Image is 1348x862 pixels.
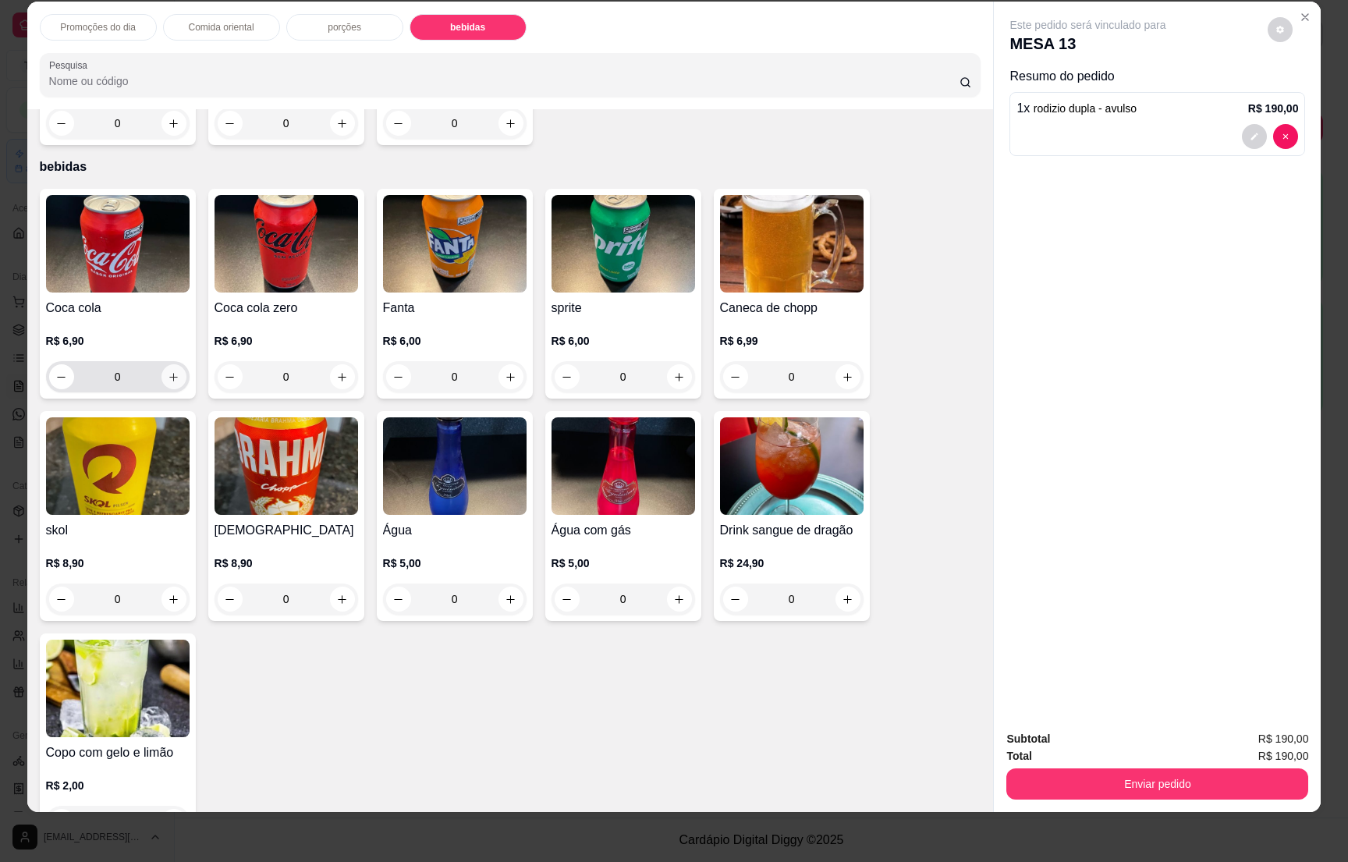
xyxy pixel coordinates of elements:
button: decrease-product-quantity [49,111,74,136]
p: Resumo do pedido [1009,67,1305,86]
button: increase-product-quantity [835,587,860,612]
label: Pesquisa [49,59,93,72]
img: product-image [383,417,527,515]
button: increase-product-quantity [161,809,186,834]
h4: Caneca de chopp [720,299,864,317]
strong: Subtotal [1006,733,1050,745]
h4: skol [46,521,190,540]
img: product-image [46,195,190,293]
strong: Total [1006,750,1031,762]
button: increase-product-quantity [161,111,186,136]
span: R$ 190,00 [1258,747,1309,764]
p: R$ 5,00 [552,555,695,571]
p: R$ 8,90 [46,555,190,571]
p: Promoções do dia [60,21,136,34]
p: Este pedido será vinculado para [1009,17,1165,33]
button: decrease-product-quantity [49,809,74,834]
p: R$ 6,00 [552,333,695,349]
img: product-image [46,417,190,515]
button: increase-product-quantity [330,587,355,612]
img: product-image [383,195,527,293]
p: R$ 6,00 [383,333,527,349]
h4: Água com gás [552,521,695,540]
img: product-image [215,195,358,293]
input: Pesquisa [49,73,960,89]
button: decrease-product-quantity [218,364,243,389]
img: product-image [552,195,695,293]
span: R$ 190,00 [1258,730,1309,747]
button: increase-product-quantity [498,364,523,389]
button: Close [1293,5,1318,30]
img: product-image [46,640,190,737]
button: decrease-product-quantity [49,364,74,389]
h4: Coca cola zero [215,299,358,317]
img: product-image [720,417,864,515]
button: increase-product-quantity [498,111,523,136]
h4: [DEMOGRAPHIC_DATA] [215,521,358,540]
button: increase-product-quantity [161,587,186,612]
button: decrease-product-quantity [1268,17,1293,42]
h4: Água [383,521,527,540]
p: R$ 6,90 [215,333,358,349]
p: R$ 6,90 [46,333,190,349]
button: decrease-product-quantity [723,587,748,612]
button: increase-product-quantity [667,364,692,389]
p: MESA 13 [1009,33,1165,55]
p: R$ 6,99 [720,333,864,349]
button: Enviar pedido [1006,768,1308,800]
button: decrease-product-quantity [555,364,580,389]
p: R$ 8,90 [215,555,358,571]
button: decrease-product-quantity [386,111,411,136]
button: increase-product-quantity [330,111,355,136]
button: increase-product-quantity [161,364,186,389]
img: product-image [215,417,358,515]
button: decrease-product-quantity [386,364,411,389]
button: decrease-product-quantity [218,587,243,612]
button: increase-product-quantity [498,587,523,612]
h4: Drink sangue de dragão [720,521,864,540]
p: R$ 190,00 [1248,101,1299,116]
img: product-image [720,195,864,293]
p: porções [328,21,361,34]
p: R$ 5,00 [383,555,527,571]
button: increase-product-quantity [667,587,692,612]
button: increase-product-quantity [330,364,355,389]
button: decrease-product-quantity [386,587,411,612]
p: Comida oriental [189,21,254,34]
p: R$ 24,90 [720,555,864,571]
button: decrease-product-quantity [555,587,580,612]
button: decrease-product-quantity [1242,124,1267,149]
button: decrease-product-quantity [49,587,74,612]
span: rodizio dupla - avulso [1034,102,1137,115]
p: bebidas [450,21,485,34]
button: increase-product-quantity [835,364,860,389]
p: 1 x [1016,99,1137,118]
button: decrease-product-quantity [723,364,748,389]
h4: Copo com gelo e limão [46,743,190,762]
h4: Coca cola [46,299,190,317]
h4: Fanta [383,299,527,317]
button: decrease-product-quantity [1273,124,1298,149]
h4: sprite [552,299,695,317]
button: decrease-product-quantity [218,111,243,136]
p: R$ 2,00 [46,778,190,793]
p: bebidas [40,158,981,176]
img: product-image [552,417,695,515]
